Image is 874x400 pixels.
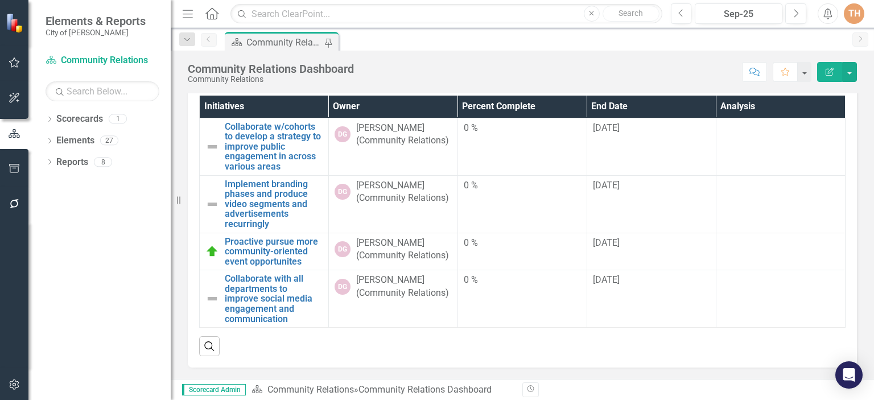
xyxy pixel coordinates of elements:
[464,274,581,287] div: 0 %
[457,270,587,328] td: Double-Click to Edit
[200,270,329,328] td: Double-Click to Edit Right Click for Context Menu
[46,28,146,37] small: City of [PERSON_NAME]
[100,136,118,146] div: 27
[230,4,662,24] input: Search ClearPoint...
[716,270,845,328] td: Double-Click to Edit
[205,245,219,258] img: On Target
[56,134,94,147] a: Elements
[46,54,159,67] a: Community Relations
[225,179,323,229] a: Implement branding phases and produce video segments and advertisements recurringly
[205,197,219,211] img: Not Defined
[593,274,620,285] span: [DATE]
[603,6,659,22] button: Search
[593,237,620,248] span: [DATE]
[328,118,457,175] td: Double-Click to Edit
[844,3,864,24] button: TH
[587,175,716,233] td: Double-Click to Edit
[328,175,457,233] td: Double-Click to Edit
[457,233,587,270] td: Double-Click to Edit
[225,274,323,324] a: Collaborate with all departments to improve social media engagement and communication
[225,122,323,172] a: Collaborate w/cohorts to develop a strategy to improve public engagement in across various areas
[46,14,146,28] span: Elements & Reports
[587,233,716,270] td: Double-Click to Edit
[188,63,354,75] div: Community Relations Dashboard
[695,3,782,24] button: Sep-25
[464,237,581,250] div: 0 %
[200,175,329,233] td: Double-Click to Edit Right Click for Context Menu
[109,114,127,124] div: 1
[716,118,845,175] td: Double-Click to Edit
[587,270,716,328] td: Double-Click to Edit
[356,274,452,300] div: [PERSON_NAME] (Community Relations)
[356,237,452,263] div: [PERSON_NAME] (Community Relations)
[593,122,620,133] span: [DATE]
[356,122,452,148] div: [PERSON_NAME] (Community Relations)
[56,156,88,169] a: Reports
[188,75,354,84] div: Community Relations
[699,7,778,21] div: Sep-25
[619,9,643,18] span: Search
[94,157,112,167] div: 8
[182,384,246,395] span: Scorecard Admin
[335,126,351,142] div: DG
[46,81,159,101] input: Search Below...
[457,118,587,175] td: Double-Click to Edit
[335,241,351,257] div: DG
[328,270,457,328] td: Double-Click to Edit
[464,179,581,192] div: 0 %
[56,113,103,126] a: Scorecards
[200,118,329,175] td: Double-Click to Edit Right Click for Context Menu
[716,175,845,233] td: Double-Click to Edit
[246,35,321,50] div: Community Relations Dashboard
[464,122,581,135] div: 0 %
[200,233,329,270] td: Double-Click to Edit Right Click for Context Menu
[252,383,514,397] div: »
[225,237,323,267] a: Proactive pursue more community-oriented event opportunites
[716,233,845,270] td: Double-Click to Edit
[593,180,620,191] span: [DATE]
[835,361,863,389] div: Open Intercom Messenger
[457,175,587,233] td: Double-Click to Edit
[267,384,354,395] a: Community Relations
[328,233,457,270] td: Double-Click to Edit
[356,179,452,205] div: [PERSON_NAME] (Community Relations)
[5,12,27,34] img: ClearPoint Strategy
[205,140,219,154] img: Not Defined
[587,118,716,175] td: Double-Click to Edit
[358,384,492,395] div: Community Relations Dashboard
[335,279,351,295] div: DG
[335,184,351,200] div: DG
[205,292,219,306] img: Not Defined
